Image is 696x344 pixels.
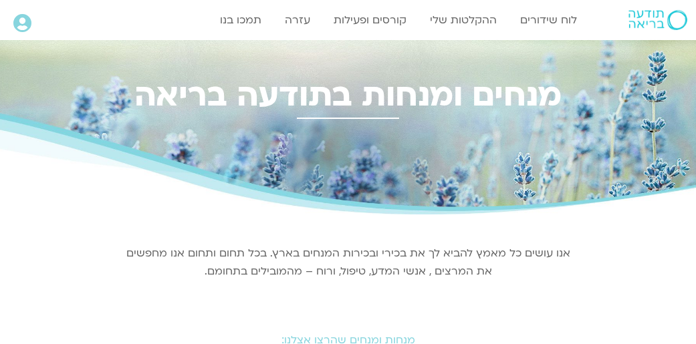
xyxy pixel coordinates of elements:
[423,7,503,33] a: ההקלטות שלי
[278,7,317,33] a: עזרה
[628,10,687,30] img: תודעה בריאה
[7,77,689,114] h2: מנחים ומנחות בתודעה בריאה
[327,7,413,33] a: קורסים ופעילות
[213,7,268,33] a: תמכו בנו
[513,7,584,33] a: לוח שידורים
[124,244,572,281] p: אנו עושים כל מאמץ להביא לך את בכירי ובכירות המנחים בארץ. בכל תחום ותחום אנו מחפשים את המרצים , אנ...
